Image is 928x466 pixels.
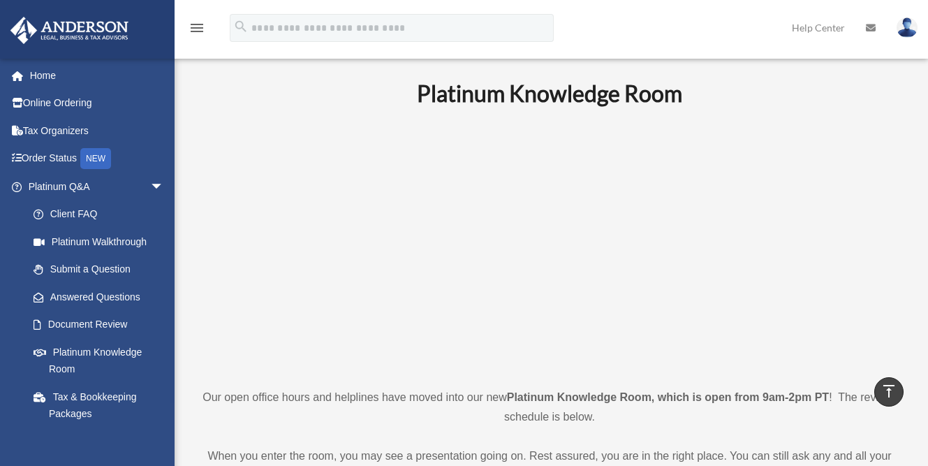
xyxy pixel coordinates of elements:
[20,256,185,284] a: Submit a Question
[507,391,829,403] strong: Platinum Knowledge Room, which is open from 9am-2pm PT
[6,17,133,44] img: Anderson Advisors Platinum Portal
[150,173,178,201] span: arrow_drop_down
[874,377,904,407] a: vertical_align_top
[189,20,205,36] i: menu
[20,338,178,383] a: Platinum Knowledge Room
[10,89,185,117] a: Online Ordering
[233,19,249,34] i: search
[10,145,185,173] a: Order StatusNEW
[10,117,185,145] a: Tax Organizers
[20,311,185,339] a: Document Review
[10,173,185,201] a: Platinum Q&Aarrow_drop_down
[897,17,918,38] img: User Pic
[80,148,111,169] div: NEW
[20,201,185,228] a: Client FAQ
[417,80,682,107] b: Platinum Knowledge Room
[189,24,205,36] a: menu
[20,383,185,428] a: Tax & Bookkeeping Packages
[20,283,185,311] a: Answered Questions
[881,383,897,400] i: vertical_align_top
[10,61,185,89] a: Home
[340,126,759,362] iframe: 231110_Toby_KnowledgeRoom
[199,388,900,427] p: Our open office hours and helplines have moved into our new ! The revised schedule is below.
[20,228,185,256] a: Platinum Walkthrough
